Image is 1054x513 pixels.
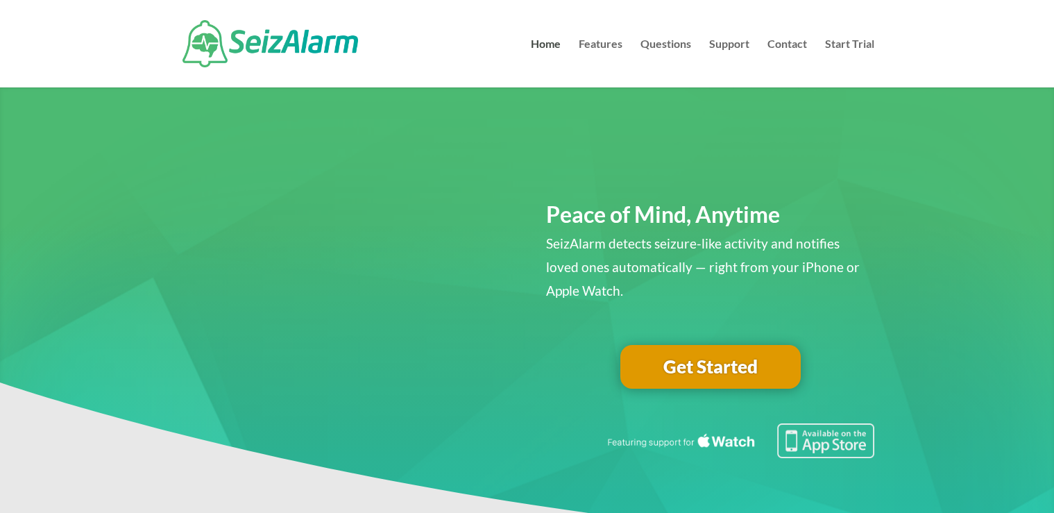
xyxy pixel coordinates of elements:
[182,20,358,67] img: SeizAlarm
[605,445,874,461] a: Featuring seizure detection support for the Apple Watch
[546,235,860,298] span: SeizAlarm detects seizure-like activity and notifies loved ones automatically — right from your i...
[620,345,801,389] a: Get Started
[579,39,622,87] a: Features
[531,39,561,87] a: Home
[709,39,749,87] a: Support
[640,39,691,87] a: Questions
[546,201,780,228] span: Peace of Mind, Anytime
[825,39,874,87] a: Start Trial
[605,423,874,458] img: Seizure detection available in the Apple App Store.
[767,39,807,87] a: Contact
